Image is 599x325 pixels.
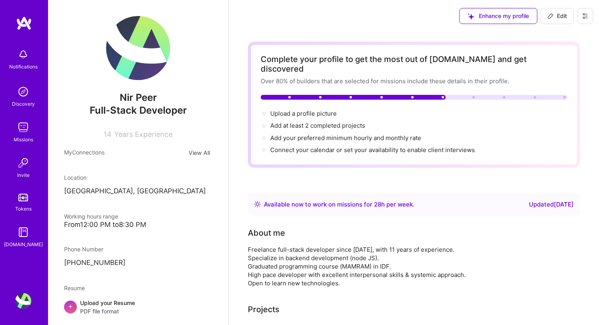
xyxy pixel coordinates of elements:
div: Location [64,173,212,182]
img: bell [15,46,31,62]
button: Edit [541,8,574,24]
span: + [68,302,73,310]
img: teamwork [15,119,31,135]
span: PDF file format [80,307,135,315]
img: User Avatar [15,293,31,309]
p: [GEOGRAPHIC_DATA], [GEOGRAPHIC_DATA] [64,187,212,196]
span: Nir Peer [64,92,212,104]
button: Enhance my profile [459,8,537,24]
div: [DOMAIN_NAME] [4,240,43,249]
div: Complete your profile to get the most out of [DOMAIN_NAME] and get discovered [261,54,567,74]
span: Edit [547,12,567,20]
img: Invite [15,155,31,171]
div: +Upload your ResumePDF file format [64,299,212,315]
span: Add your preferred minimum hourly and monthly rate [270,134,421,142]
div: Notifications [9,62,38,71]
span: Phone Number [64,246,103,253]
img: guide book [15,224,31,240]
span: Full-Stack Developer [90,104,187,116]
img: Availability [254,201,261,207]
span: Enhance my profile [468,12,529,20]
img: User Avatar [106,16,170,80]
span: Add at least 2 completed projects [270,122,365,129]
div: Tokens [15,205,32,213]
span: Working hours range [64,213,118,220]
div: Projects [248,303,279,315]
div: Freelance full-stack developer since [DATE], with 11 years of experience. Specialize in backend d... [248,245,568,287]
p: [PHONE_NUMBER] [64,258,212,268]
img: discovery [15,84,31,100]
span: Upload a profile picture [270,110,337,117]
span: Connect your calendar or set your availability to enable client interviews [270,146,475,154]
div: Upload your Resume [80,299,135,315]
div: Updated [DATE] [529,200,574,209]
span: Years Experience [114,130,173,138]
span: Resume [64,285,85,291]
div: Available now to work on missions for h per week . [264,200,414,209]
div: Missions [14,135,33,144]
i: icon SuggestedTeams [468,13,474,20]
div: Over 80% of builders that are selected for missions include these details in their profile. [261,77,567,85]
div: Invite [17,171,30,179]
span: 28 [374,201,381,208]
div: Discovery [12,100,35,108]
button: View All [186,148,212,157]
img: logo [16,16,32,30]
a: User Avatar [13,293,33,309]
img: tokens [18,194,28,201]
div: From 12:00 PM to 8:30 PM [64,221,212,229]
span: My Connections [64,148,105,157]
span: 14 [104,130,112,138]
div: About me [248,227,285,239]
